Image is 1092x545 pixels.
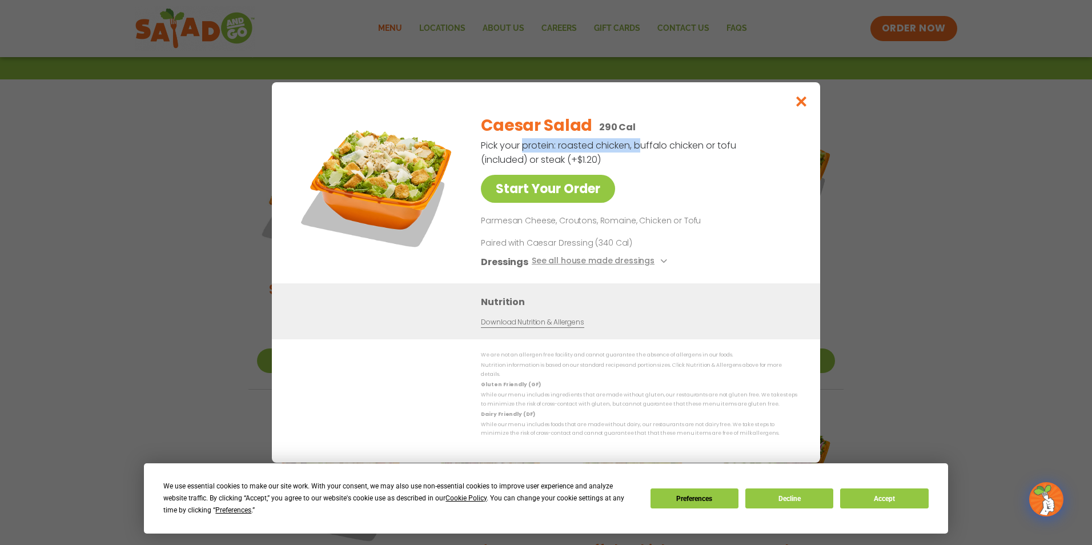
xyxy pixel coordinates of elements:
p: Parmesan Cheese, Croutons, Romaine, Chicken or Tofu [481,214,793,228]
p: 290 Cal [599,120,636,134]
p: Paired with Caesar Dressing (340 Cal) [481,237,692,249]
p: Pick your protein: roasted chicken, buffalo chicken or tofu (included) or steak (+$1.20) [481,138,738,167]
p: While our menu includes foods that are made without dairy, our restaurants are not dairy free. We... [481,420,797,438]
button: Decline [745,488,833,508]
button: Close modal [783,82,820,121]
a: Start Your Order [481,175,615,203]
div: Cookie Consent Prompt [144,463,948,534]
h3: Nutrition [481,295,803,309]
p: We are not an allergen free facility and cannot guarantee the absence of allergens in our foods. [481,351,797,359]
div: We use essential cookies to make our site work. With your consent, we may also use non-essential ... [163,480,636,516]
button: See all house made dressings [532,255,671,269]
span: Preferences [215,506,251,514]
strong: Dairy Friendly (DF) [481,411,535,418]
img: wpChatIcon [1030,483,1062,515]
p: Nutrition information is based on our standard recipes and portion sizes. Click Nutrition & Aller... [481,361,797,379]
button: Preferences [651,488,738,508]
p: While our menu includes ingredients that are made without gluten, our restaurants are not gluten ... [481,391,797,408]
h3: Dressings [481,255,528,269]
h2: Caesar Salad [481,114,592,138]
img: Featured product photo for Caesar Salad [298,105,457,265]
button: Accept [840,488,928,508]
a: Download Nutrition & Allergens [481,317,584,328]
span: Cookie Policy [445,494,487,502]
strong: Gluten Friendly (GF) [481,381,540,388]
